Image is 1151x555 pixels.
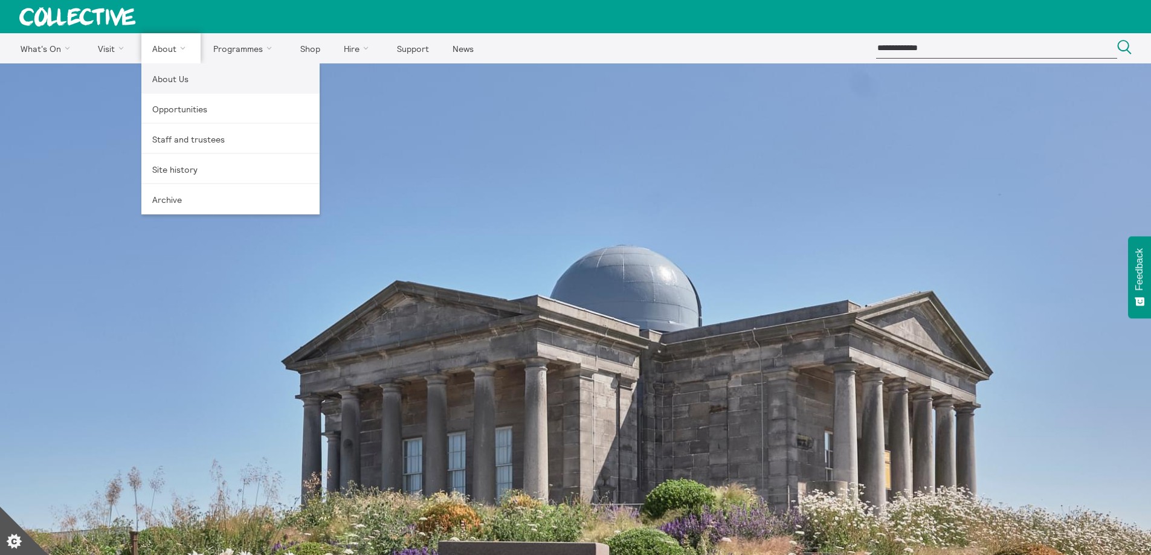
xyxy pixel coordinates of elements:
[386,33,439,63] a: Support
[1134,248,1145,290] span: Feedback
[10,33,85,63] a: What's On
[141,124,320,154] a: Staff and trustees
[442,33,484,63] a: News
[289,33,330,63] a: Shop
[203,33,288,63] a: Programmes
[88,33,140,63] a: Visit
[141,63,320,94] a: About Us
[141,94,320,124] a: Opportunities
[1128,236,1151,318] button: Feedback - Show survey
[141,33,201,63] a: About
[334,33,384,63] a: Hire
[141,154,320,184] a: Site history
[141,184,320,214] a: Archive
